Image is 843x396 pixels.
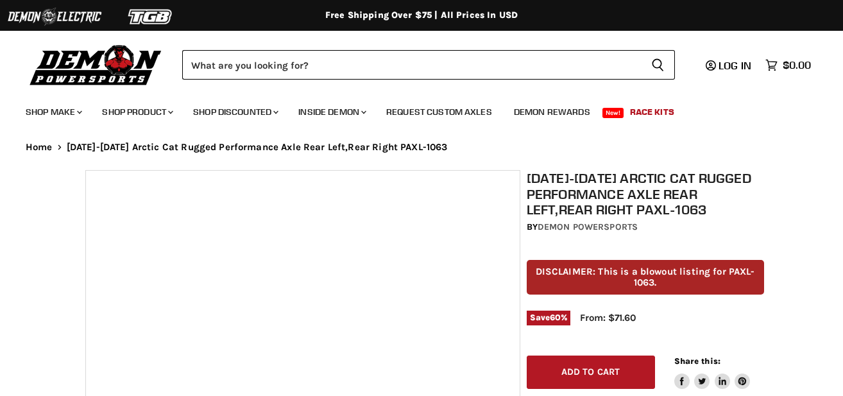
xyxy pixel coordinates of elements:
[16,99,90,125] a: Shop Make
[6,4,103,29] img: Demon Electric Logo 2
[26,142,53,153] a: Home
[26,42,166,87] img: Demon Powersports
[580,312,636,323] span: From: $71.60
[92,99,181,125] a: Shop Product
[527,170,764,218] h1: [DATE]-[DATE] Arctic Cat Rugged Performance Axle Rear Left,Rear Right PAXL-1063
[182,50,641,80] input: Search
[16,94,808,125] ul: Main menu
[641,50,675,80] button: Search
[674,356,720,366] span: Share this:
[620,99,684,125] a: Race Kits
[527,260,764,295] p: DISCLAIMER: This is a blowout listing for PAXL-1063.
[527,356,655,390] button: Add to cart
[377,99,502,125] a: Request Custom Axles
[561,366,620,377] span: Add to cart
[527,311,571,325] span: Save %
[289,99,374,125] a: Inside Demon
[182,50,675,80] form: Product
[103,4,199,29] img: TGB Logo 2
[783,59,811,71] span: $0.00
[504,99,600,125] a: Demon Rewards
[759,56,817,74] a: $0.00
[700,60,759,71] a: Log in
[719,59,751,72] span: Log in
[674,356,751,390] aside: Share this:
[183,99,286,125] a: Shop Discounted
[538,221,638,232] a: Demon Powersports
[550,313,561,322] span: 60
[67,142,448,153] span: [DATE]-[DATE] Arctic Cat Rugged Performance Axle Rear Left,Rear Right PAXL-1063
[527,220,764,234] div: by
[602,108,624,118] span: New!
